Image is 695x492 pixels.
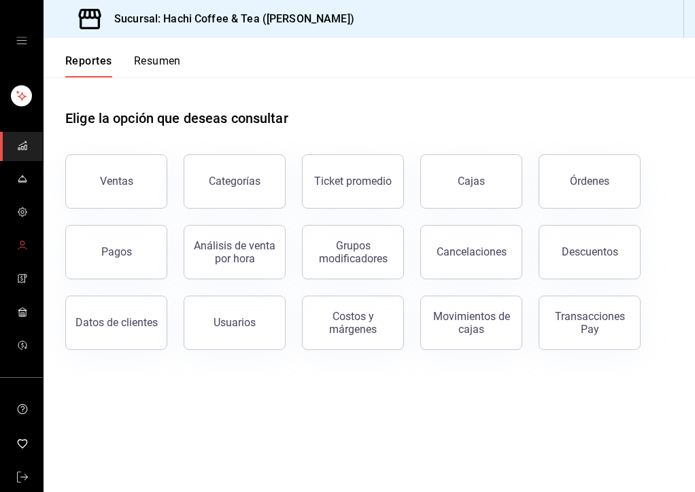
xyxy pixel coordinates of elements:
button: Datos de clientes [65,296,167,350]
div: Descuentos [562,245,618,258]
button: Cancelaciones [420,225,522,279]
button: Cajas [420,154,522,209]
div: Análisis de venta por hora [192,239,277,265]
button: Reportes [65,54,112,77]
div: Transacciones Pay [547,310,632,336]
div: Usuarios [214,316,256,329]
button: Costos y márgenes [302,296,404,350]
button: Ventas [65,154,167,209]
button: Análisis de venta por hora [184,225,286,279]
div: Grupos modificadores [311,239,395,265]
div: Datos de clientes [75,316,158,329]
div: Movimientos de cajas [429,310,513,336]
div: Costos y márgenes [311,310,395,336]
button: Descuentos [539,225,641,279]
button: Movimientos de cajas [420,296,522,350]
h1: Elige la opción que deseas consultar [65,108,288,128]
button: Grupos modificadores [302,225,404,279]
div: Cancelaciones [437,245,507,258]
button: Pagos [65,225,167,279]
h3: Sucursal: Hachi Coffee & Tea ([PERSON_NAME]) [103,11,354,27]
div: Cajas [458,175,485,188]
button: open drawer [16,35,27,46]
div: Órdenes [570,175,609,188]
div: Pagos [101,245,132,258]
button: Usuarios [184,296,286,350]
button: Categorías [184,154,286,209]
button: Ticket promedio [302,154,404,209]
div: Ticket promedio [314,175,392,188]
button: Órdenes [539,154,641,209]
div: Ventas [100,175,133,188]
button: Resumen [134,54,181,77]
div: Categorías [209,175,260,188]
button: Transacciones Pay [539,296,641,350]
div: navigation tabs [65,54,181,77]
